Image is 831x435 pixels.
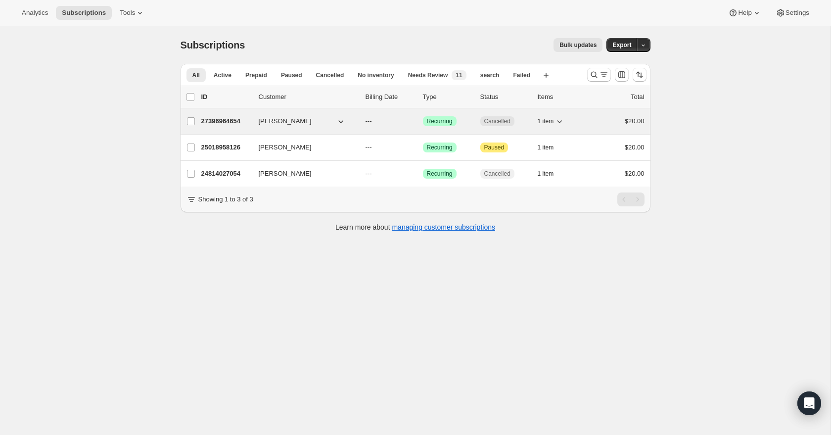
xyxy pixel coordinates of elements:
[722,6,767,20] button: Help
[625,144,645,151] span: $20.00
[192,71,200,79] span: All
[538,141,565,154] button: 1 item
[366,144,372,151] span: ---
[201,92,645,102] div: IDCustomerBilling DateTypeStatusItemsTotal
[484,117,510,125] span: Cancelled
[427,144,453,151] span: Recurring
[259,143,312,152] span: [PERSON_NAME]
[316,71,344,79] span: Cancelled
[201,143,251,152] p: 25018958126
[612,41,631,49] span: Export
[366,92,415,102] p: Billing Date
[480,71,500,79] span: search
[120,9,135,17] span: Tools
[358,71,394,79] span: No inventory
[201,141,645,154] div: 25018958126[PERSON_NAME]---SuccessRecurringAttentionPaused1 item$20.00
[114,6,151,20] button: Tools
[513,71,530,79] span: Failed
[538,170,554,178] span: 1 item
[253,166,352,182] button: [PERSON_NAME]
[554,38,602,52] button: Bulk updates
[253,140,352,155] button: [PERSON_NAME]
[797,391,821,415] div: Open Intercom Messenger
[587,68,611,82] button: Search and filter results
[245,71,267,79] span: Prepaid
[423,92,472,102] div: Type
[480,92,530,102] p: Status
[538,144,554,151] span: 1 item
[259,92,358,102] p: Customer
[201,167,645,181] div: 24814027054[PERSON_NAME]---SuccessRecurringCancelled1 item$20.00
[617,193,645,206] nav: Pagination
[201,92,251,102] p: ID
[538,117,554,125] span: 1 item
[770,6,815,20] button: Settings
[56,6,112,20] button: Subscriptions
[392,223,495,231] a: managing customer subscriptions
[253,113,352,129] button: [PERSON_NAME]
[366,117,372,125] span: ---
[201,114,645,128] div: 27396964654[PERSON_NAME]---SuccessRecurringCancelled1 item$20.00
[785,9,809,17] span: Settings
[633,68,646,82] button: Sort the results
[259,116,312,126] span: [PERSON_NAME]
[16,6,54,20] button: Analytics
[366,170,372,177] span: ---
[201,169,251,179] p: 24814027054
[615,68,629,82] button: Customize table column order and visibility
[259,169,312,179] span: [PERSON_NAME]
[201,116,251,126] p: 27396964654
[335,222,495,232] p: Learn more about
[456,71,462,79] span: 11
[181,40,245,50] span: Subscriptions
[738,9,751,17] span: Help
[625,117,645,125] span: $20.00
[281,71,302,79] span: Paused
[214,71,231,79] span: Active
[625,170,645,177] span: $20.00
[538,68,554,82] button: Create new view
[538,114,565,128] button: 1 item
[408,71,448,79] span: Needs Review
[484,170,510,178] span: Cancelled
[427,170,453,178] span: Recurring
[538,167,565,181] button: 1 item
[606,38,637,52] button: Export
[427,117,453,125] span: Recurring
[62,9,106,17] span: Subscriptions
[22,9,48,17] span: Analytics
[631,92,644,102] p: Total
[198,194,253,204] p: Showing 1 to 3 of 3
[559,41,597,49] span: Bulk updates
[484,144,505,151] span: Paused
[538,92,587,102] div: Items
